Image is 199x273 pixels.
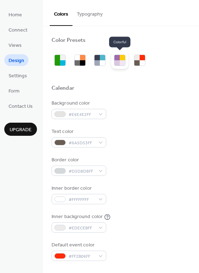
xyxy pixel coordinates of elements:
div: Calendar [52,85,74,92]
div: Inner background color [52,213,103,221]
div: Border color [52,156,105,164]
div: Default event color [52,241,105,249]
a: Home [4,9,26,20]
a: Form [4,85,24,96]
div: Text color [52,128,105,135]
span: Connect [9,27,27,34]
a: Settings [4,69,31,81]
span: Settings [9,72,27,80]
span: Design [9,57,24,65]
span: #FFFFFFFF [69,196,95,204]
span: #6A5D53FF [69,139,95,147]
span: Views [9,42,22,49]
span: Colorful [109,37,130,48]
div: Inner border color [52,185,105,192]
span: Form [9,88,20,95]
span: Contact Us [9,103,33,110]
div: Background color [52,100,105,107]
span: #E6E4E2FF [69,111,95,118]
span: Home [9,11,22,19]
span: Upgrade [10,126,32,134]
button: Upgrade [4,123,37,136]
span: #FF2B06FF [69,253,95,260]
a: Contact Us [4,100,37,112]
a: Connect [4,24,32,35]
span: #EDECEBFF [69,224,95,232]
div: Color Presets [52,37,86,44]
a: Design [4,54,28,66]
a: Views [4,39,26,51]
span: #D5D8D8FF [69,168,95,175]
